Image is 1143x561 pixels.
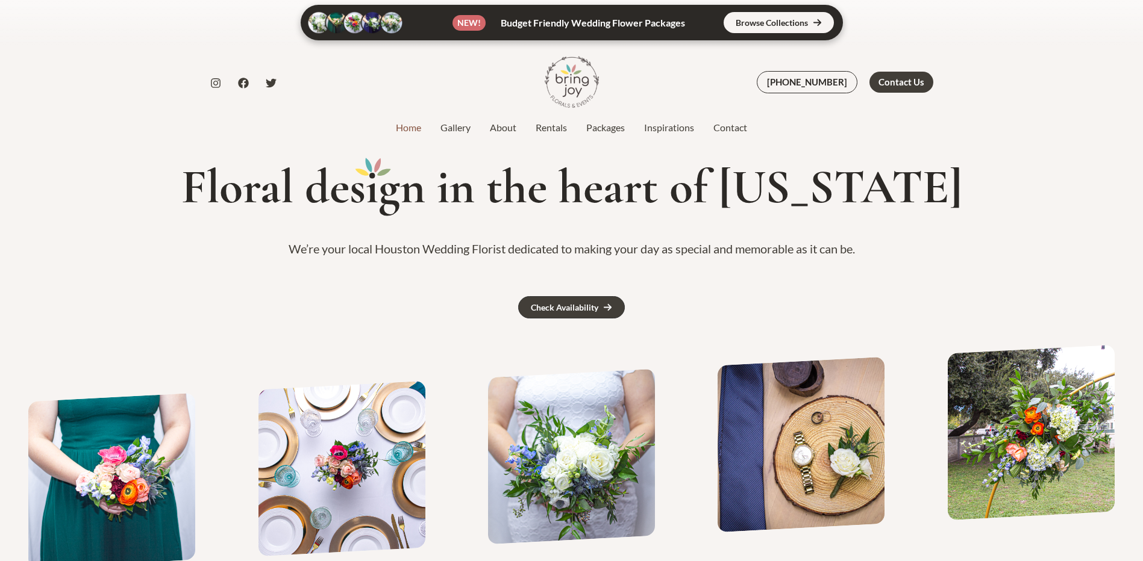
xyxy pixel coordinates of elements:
a: [PHONE_NUMBER] [757,71,857,93]
a: Check Availability [518,296,625,318]
a: Home [386,120,431,135]
mark: i [366,161,378,214]
a: Contact [704,120,757,135]
a: About [480,120,526,135]
nav: Site Navigation [386,119,757,137]
a: Packages [577,120,634,135]
a: Gallery [431,120,480,135]
p: We’re your local Houston Wedding Florist dedicated to making your day as special and memorable as... [14,238,1129,260]
a: Instagram [210,78,221,88]
img: Bring Joy [545,55,599,109]
a: Contact Us [869,72,933,93]
a: Facebook [238,78,249,88]
a: Twitter [266,78,277,88]
a: Inspirations [634,120,704,135]
h1: Floral des gn in the heart of [US_STATE] [14,161,1129,214]
div: Check Availability [531,303,598,312]
a: Rentals [526,120,577,135]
